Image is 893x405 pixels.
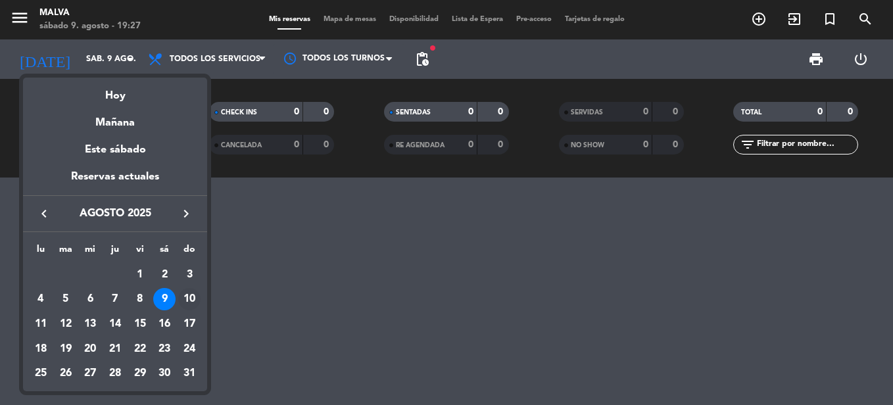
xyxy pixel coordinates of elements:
div: 7 [104,288,126,310]
div: Mañana [23,105,207,131]
div: 11 [30,313,52,335]
td: 12 de agosto de 2025 [53,312,78,337]
div: 19 [55,338,77,360]
button: keyboard_arrow_left [32,205,56,222]
div: 26 [55,363,77,385]
div: 12 [55,313,77,335]
td: 14 de agosto de 2025 [103,312,128,337]
td: 22 de agosto de 2025 [128,337,153,362]
td: 27 de agosto de 2025 [78,362,103,387]
th: miércoles [78,242,103,262]
div: 22 [129,338,151,360]
div: 24 [178,338,201,360]
td: 4 de agosto de 2025 [28,287,53,312]
td: 2 de agosto de 2025 [153,262,178,287]
div: 3 [178,264,201,286]
th: domingo [177,242,202,262]
td: 28 de agosto de 2025 [103,362,128,387]
span: agosto 2025 [56,205,174,222]
td: 20 de agosto de 2025 [78,337,103,362]
td: 10 de agosto de 2025 [177,287,202,312]
td: 15 de agosto de 2025 [128,312,153,337]
td: 3 de agosto de 2025 [177,262,202,287]
td: 16 de agosto de 2025 [153,312,178,337]
div: Hoy [23,78,207,105]
div: Reservas actuales [23,168,207,195]
div: 18 [30,338,52,360]
td: 11 de agosto de 2025 [28,312,53,337]
td: 13 de agosto de 2025 [78,312,103,337]
td: AGO. [28,262,128,287]
td: 25 de agosto de 2025 [28,362,53,387]
td: 8 de agosto de 2025 [128,287,153,312]
div: Este sábado [23,131,207,168]
div: 6 [79,288,101,310]
div: 17 [178,313,201,335]
div: 27 [79,363,101,385]
i: keyboard_arrow_left [36,206,52,222]
td: 29 de agosto de 2025 [128,362,153,387]
td: 19 de agosto de 2025 [53,337,78,362]
th: martes [53,242,78,262]
td: 7 de agosto de 2025 [103,287,128,312]
div: 9 [153,288,176,310]
div: 28 [104,363,126,385]
div: 13 [79,313,101,335]
td: 6 de agosto de 2025 [78,287,103,312]
div: 14 [104,313,126,335]
td: 18 de agosto de 2025 [28,337,53,362]
td: 26 de agosto de 2025 [53,362,78,387]
div: 10 [178,288,201,310]
td: 23 de agosto de 2025 [153,337,178,362]
th: viernes [128,242,153,262]
td: 30 de agosto de 2025 [153,362,178,387]
i: keyboard_arrow_right [178,206,194,222]
th: jueves [103,242,128,262]
button: keyboard_arrow_right [174,205,198,222]
div: 20 [79,338,101,360]
div: 25 [30,363,52,385]
td: 31 de agosto de 2025 [177,362,202,387]
div: 29 [129,363,151,385]
td: 24 de agosto de 2025 [177,337,202,362]
td: 1 de agosto de 2025 [128,262,153,287]
th: sábado [153,242,178,262]
div: 8 [129,288,151,310]
td: 9 de agosto de 2025 [153,287,178,312]
th: lunes [28,242,53,262]
div: 31 [178,363,201,385]
div: 4 [30,288,52,310]
td: 21 de agosto de 2025 [103,337,128,362]
td: 17 de agosto de 2025 [177,312,202,337]
div: 30 [153,363,176,385]
div: 21 [104,338,126,360]
td: 5 de agosto de 2025 [53,287,78,312]
div: 15 [129,313,151,335]
div: 16 [153,313,176,335]
div: 23 [153,338,176,360]
div: 1 [129,264,151,286]
div: 5 [55,288,77,310]
div: 2 [153,264,176,286]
